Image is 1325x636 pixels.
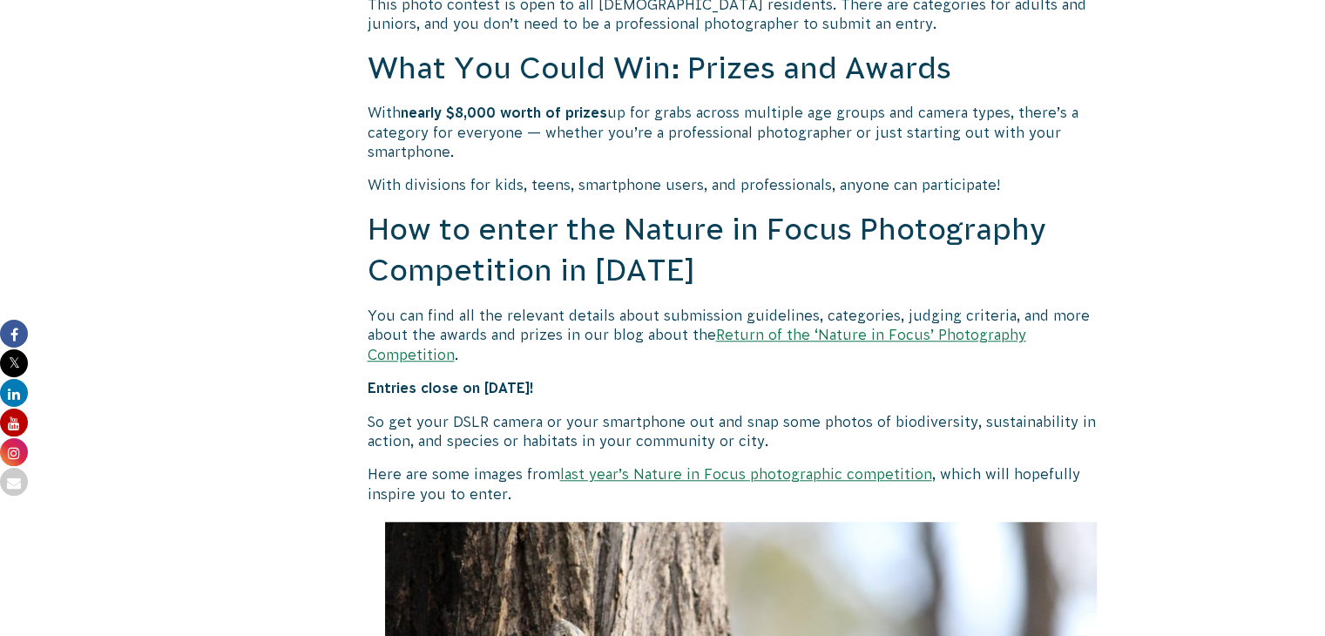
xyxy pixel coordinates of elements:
[401,105,607,120] strong: nearly $8,000 worth of prizes
[560,466,932,482] a: last year’s Nature in Focus photographic competition
[368,103,1115,161] p: With up for grabs across multiple age groups and camera types, there’s a category for everyone — ...
[368,306,1115,364] p: You can find all the relevant details about submission guidelines, categories, judging criteria, ...
[368,380,534,396] strong: Entries close on [DATE]!
[368,209,1115,292] h2: How to enter the Nature in Focus Photography Competition in [DATE]
[368,412,1115,451] p: So get your DSLR camera or your smartphone out and snap some photos of biodiversity, sustainabili...
[368,464,1115,504] p: Here are some images from , which will hopefully inspire you to enter.
[368,48,1115,90] h2: What You Could Win: Prizes and Awards
[368,175,1115,194] p: With divisions for kids, teens, smartphone users, and professionals, anyone can participate!
[368,327,1026,362] a: Return of the ‘Nature in Focus’ Photography Competition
